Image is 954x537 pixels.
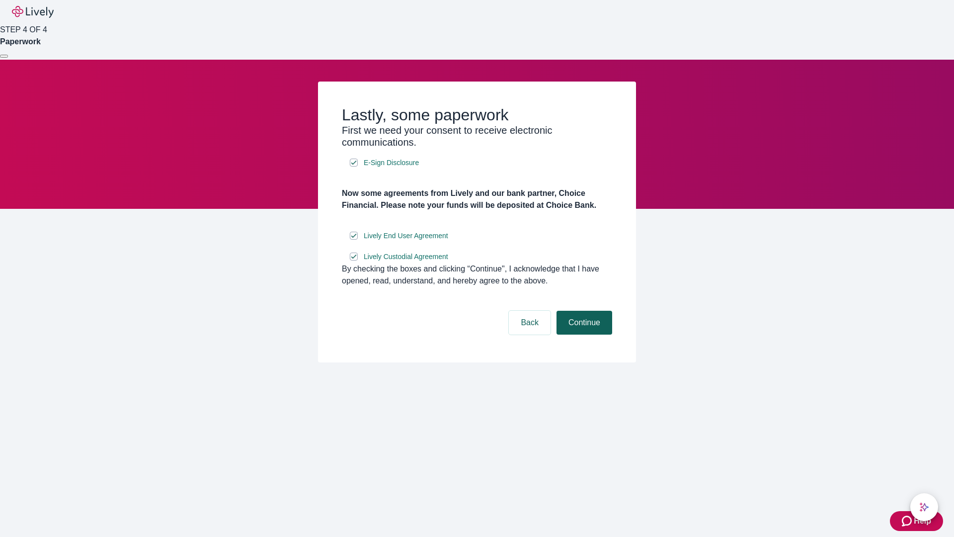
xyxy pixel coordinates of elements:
[914,515,931,527] span: Help
[12,6,54,18] img: Lively
[902,515,914,527] svg: Zendesk support icon
[362,157,421,169] a: e-sign disclosure document
[509,311,551,335] button: Back
[362,230,450,242] a: e-sign disclosure document
[362,251,450,263] a: e-sign disclosure document
[342,263,612,287] div: By checking the boxes and clicking “Continue", I acknowledge that I have opened, read, understand...
[910,493,938,521] button: chat
[342,105,612,124] h2: Lastly, some paperwork
[890,511,943,531] button: Zendesk support iconHelp
[342,187,612,211] h4: Now some agreements from Lively and our bank partner, Choice Financial. Please note your funds wi...
[364,231,448,241] span: Lively End User Agreement
[556,311,612,335] button: Continue
[342,124,612,148] h3: First we need your consent to receive electronic communications.
[364,252,448,262] span: Lively Custodial Agreement
[364,158,419,168] span: E-Sign Disclosure
[919,502,929,512] svg: Lively AI Assistant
